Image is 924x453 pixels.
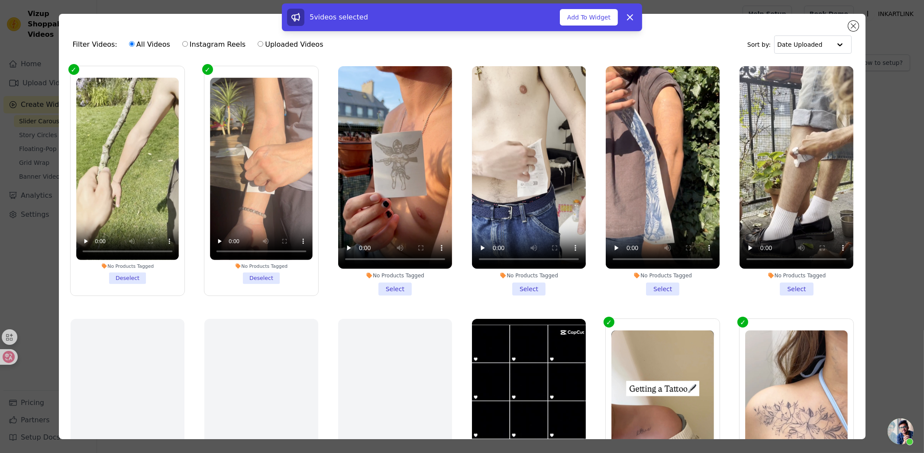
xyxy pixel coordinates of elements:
[76,263,179,269] div: No Products Tagged
[73,35,328,55] div: Filter Videos:
[338,272,452,279] div: No Products Tagged
[740,272,853,279] div: No Products Tagged
[129,39,171,50] label: All Videos
[472,272,586,279] div: No Products Tagged
[210,263,313,269] div: No Products Tagged
[888,418,914,444] a: 开放式聊天
[257,39,323,50] label: Uploaded Videos
[560,9,618,26] button: Add To Widget
[182,39,246,50] label: Instagram Reels
[310,13,368,21] span: 5 videos selected
[606,272,720,279] div: No Products Tagged
[747,35,852,54] div: Sort by:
